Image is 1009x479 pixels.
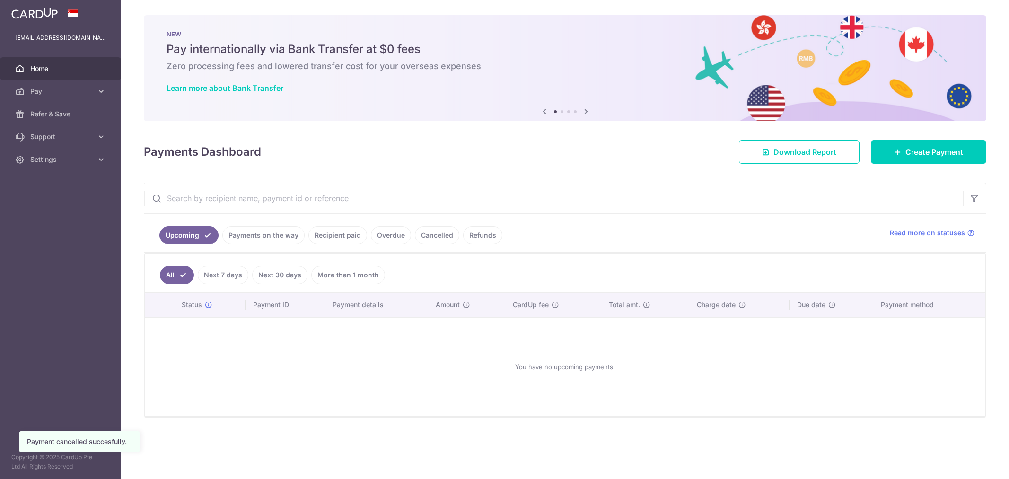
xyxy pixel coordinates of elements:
a: Read more on statuses [890,228,974,238]
input: Search by recipient name, payment id or reference [144,183,963,213]
a: Next 30 days [252,266,307,284]
h5: Pay internationally via Bank Transfer at $0 fees [167,42,964,57]
a: Refunds [463,226,502,244]
th: Payment details [325,293,428,317]
span: Support [30,132,93,142]
th: Payment ID [246,293,325,317]
span: Home [30,64,93,73]
h6: Zero processing fees and lowered transfer cost for your overseas expenses [167,61,964,72]
div: Payment cancelled succesfully. [27,437,132,446]
a: Upcoming [159,226,219,244]
span: Refer & Save [30,109,93,119]
h4: Payments Dashboard [144,143,261,160]
a: Payments on the way [222,226,305,244]
a: Learn more about Bank Transfer [167,83,283,93]
span: CardUp fee [513,300,549,310]
a: Download Report [739,140,860,164]
span: Charge date [697,300,736,310]
a: Recipient paid [308,226,367,244]
span: Amount [436,300,460,310]
div: You have no upcoming payments. [156,325,974,408]
span: Due date [797,300,825,310]
span: Download Report [773,146,836,158]
a: More than 1 month [311,266,385,284]
span: Pay [30,87,93,96]
span: Total amt. [609,300,640,310]
a: All [160,266,194,284]
img: Bank transfer banner [144,15,986,121]
span: Read more on statuses [890,228,965,238]
a: Next 7 days [198,266,248,284]
a: Cancelled [415,226,459,244]
span: Create Payment [905,146,963,158]
p: [EMAIL_ADDRESS][DOMAIN_NAME] [15,33,106,43]
img: CardUp [11,8,58,19]
a: Create Payment [871,140,986,164]
a: Overdue [371,226,411,244]
iframe: Opens a widget where you can find more information [948,451,1000,474]
p: NEW [167,30,964,38]
th: Payment method [873,293,985,317]
span: Status [182,300,202,310]
span: Settings [30,155,93,164]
